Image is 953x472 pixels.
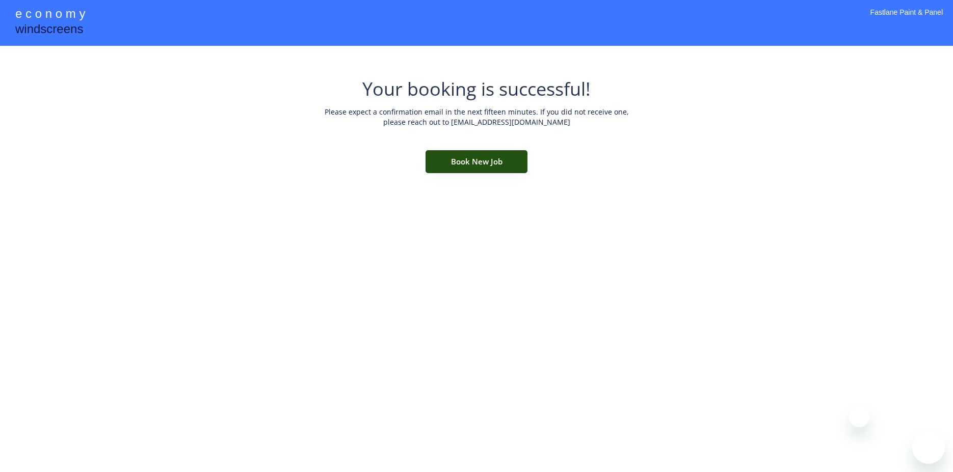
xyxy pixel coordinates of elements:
[849,407,869,427] iframe: Close message
[362,76,591,102] div: Your booking is successful!
[426,150,527,173] button: Book New Job
[870,8,943,31] div: Fastlane Paint & Panel
[912,431,945,464] iframe: Button to launch messaging window
[15,20,83,40] div: windscreens
[15,5,85,24] div: e c o n o m y
[324,107,629,130] div: Please expect a confirmation email in the next fifteen minutes. If you did not receive one, pleas...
